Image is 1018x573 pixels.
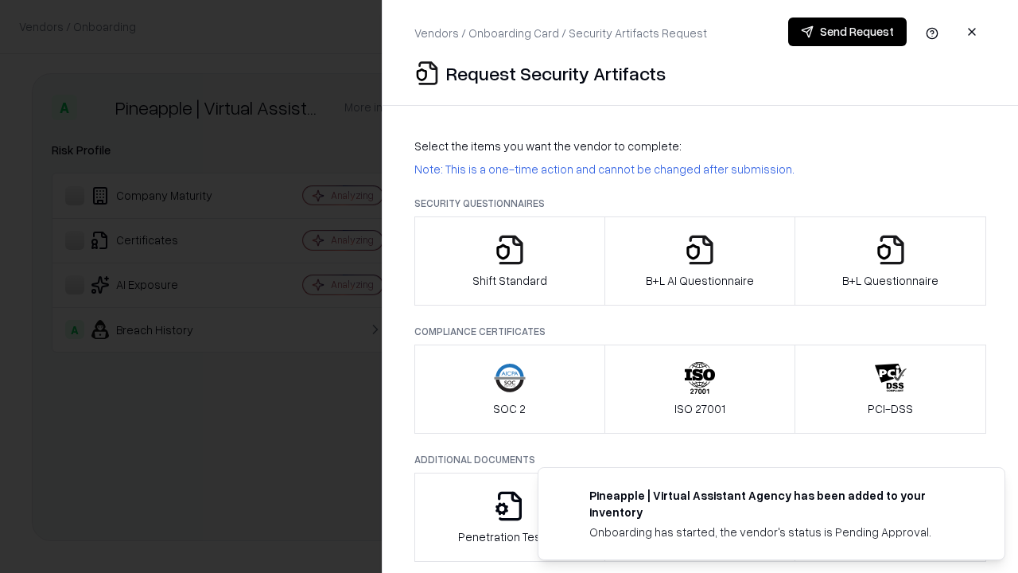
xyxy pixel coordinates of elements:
[414,161,986,177] p: Note: This is a one-time action and cannot be changed after submission.
[674,400,725,417] p: ISO 27001
[646,272,754,289] p: B+L AI Questionnaire
[589,487,966,520] div: Pineapple | Virtual Assistant Agency has been added to your inventory
[414,197,986,210] p: Security Questionnaires
[558,487,577,506] img: trypineapple.com
[604,345,796,434] button: ISO 27001
[414,345,605,434] button: SOC 2
[795,216,986,306] button: B+L Questionnaire
[795,345,986,434] button: PCI-DSS
[842,272,938,289] p: B+L Questionnaire
[414,473,605,562] button: Penetration Testing
[414,138,986,154] p: Select the items you want the vendor to complete:
[414,25,707,41] p: Vendors / Onboarding Card / Security Artifacts Request
[446,60,666,86] p: Request Security Artifacts
[604,216,796,306] button: B+L AI Questionnaire
[493,400,526,417] p: SOC 2
[788,18,907,46] button: Send Request
[414,453,986,466] p: Additional Documents
[589,524,966,540] div: Onboarding has started, the vendor's status is Pending Approval.
[868,400,913,417] p: PCI-DSS
[414,216,605,306] button: Shift Standard
[414,325,986,338] p: Compliance Certificates
[472,272,547,289] p: Shift Standard
[458,528,561,545] p: Penetration Testing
